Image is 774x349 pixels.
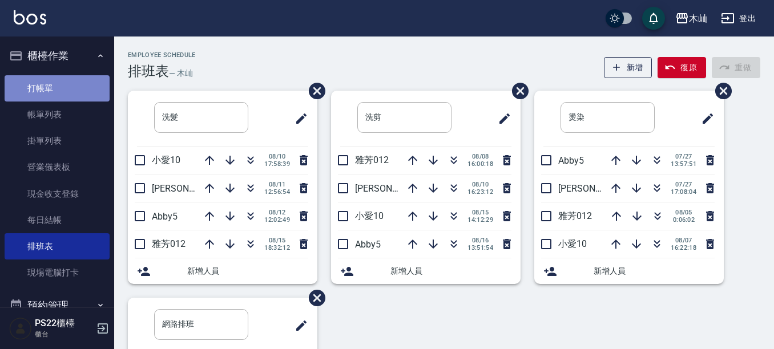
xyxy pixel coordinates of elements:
span: 16:22:18 [671,244,696,251]
span: 08/15 [467,209,493,216]
span: 雅芳012 [152,238,186,249]
span: 18:32:12 [264,244,290,251]
div: 新增人員 [128,258,317,284]
span: 08/07 [671,237,696,244]
span: 08/08 [467,153,493,160]
button: 預約管理 [5,291,110,320]
span: 修改班表的標題 [288,312,308,339]
span: 08/05 [671,209,696,216]
input: 排版標題 [561,102,655,133]
span: 修改班表的標題 [288,105,308,132]
span: 新增人員 [187,265,308,277]
span: 13:57:51 [671,160,696,168]
span: 07/27 [671,153,696,160]
span: Abby5 [152,211,178,222]
h2: Employee Schedule [128,51,196,59]
span: Abby5 [558,155,584,166]
span: 08/15 [264,237,290,244]
input: 排版標題 [154,309,248,340]
a: 打帳單 [5,75,110,102]
div: 新增人員 [331,258,521,284]
span: 07/27 [671,181,696,188]
span: [PERSON_NAME]7 [152,183,225,194]
span: 雅芳012 [355,155,389,165]
span: 14:12:29 [467,216,493,224]
span: 13:51:54 [467,244,493,251]
span: 08/10 [467,181,493,188]
h6: — 木屾 [169,67,193,79]
a: 營業儀表板 [5,154,110,180]
button: 登出 [716,8,760,29]
p: 櫃台 [35,329,93,339]
h5: PS22櫃檯 [35,318,93,329]
img: Person [9,317,32,340]
button: 櫃檯作業 [5,41,110,71]
span: 17:58:39 [264,160,290,168]
span: 16:23:12 [467,188,493,196]
span: 新增人員 [594,265,715,277]
span: 17:08:04 [671,188,696,196]
a: 每日結帳 [5,207,110,233]
span: [PERSON_NAME]7 [558,183,632,194]
button: save [642,7,665,30]
a: 排班表 [5,233,110,259]
span: 12:56:54 [264,188,290,196]
span: [PERSON_NAME]7 [355,183,429,194]
span: 16:00:18 [467,160,493,168]
span: 08/11 [264,181,290,188]
img: Logo [14,10,46,25]
span: 修改班表的標題 [694,105,715,132]
span: 小愛10 [558,238,587,249]
span: 修改班表的標題 [491,105,511,132]
span: 08/16 [467,237,493,244]
span: 刪除班表 [300,74,327,108]
span: 08/12 [264,209,290,216]
span: 0:06:02 [671,216,696,224]
div: 木屾 [689,11,707,26]
a: 帳單列表 [5,102,110,128]
span: 雅芳012 [558,210,592,221]
button: 新增 [604,57,652,78]
span: 08/10 [264,153,290,160]
input: 排版標題 [154,102,248,133]
span: Abby5 [355,239,381,250]
span: 小愛10 [355,210,384,221]
a: 現場電腦打卡 [5,259,110,286]
span: 小愛10 [152,155,180,165]
span: 新增人員 [390,265,511,277]
button: 復原 [658,57,706,78]
span: 12:02:49 [264,216,290,224]
a: 現金收支登錄 [5,181,110,207]
button: 木屾 [671,7,712,30]
div: 新增人員 [534,258,724,284]
span: 刪除班表 [503,74,530,108]
input: 排版標題 [357,102,451,133]
span: 刪除班表 [300,281,327,315]
h3: 排班表 [128,63,169,79]
span: 刪除班表 [707,74,733,108]
a: 掛單列表 [5,128,110,154]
